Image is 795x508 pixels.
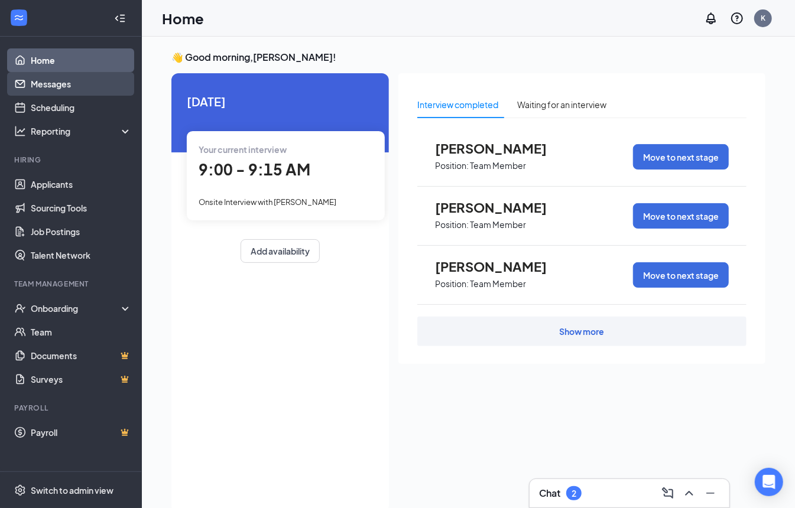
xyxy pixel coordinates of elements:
svg: Notifications [704,11,718,25]
span: Onsite Interview with [PERSON_NAME] [199,197,336,207]
button: Move to next stage [633,144,729,170]
div: Show more [560,325,605,337]
div: Payroll [14,403,129,413]
div: K [761,13,765,23]
svg: ChevronUp [682,486,696,500]
a: Applicants [31,172,132,196]
span: [PERSON_NAME] [435,200,565,215]
a: Home [31,48,132,72]
button: Add availability [241,239,320,263]
a: SurveysCrown [31,367,132,391]
svg: WorkstreamLogo [13,12,25,24]
p: Team Member [470,219,526,230]
svg: Analysis [14,125,26,137]
h3: 👋 Good morning, [PERSON_NAME] ! [171,51,765,64]
div: Onboarding [31,302,122,314]
div: Open Intercom Messenger [755,468,783,496]
svg: Settings [14,484,26,496]
p: Team Member [470,278,526,289]
button: ChevronUp [680,484,699,503]
span: [PERSON_NAME] [435,259,565,274]
a: Team [31,320,132,344]
a: Sourcing Tools [31,196,132,220]
div: 2 [572,489,576,499]
span: 9:00 - 9:15 AM [199,159,310,179]
svg: ComposeMessage [661,486,675,500]
p: Position: [435,160,469,171]
svg: Collapse [114,12,126,24]
span: Your current interview [199,144,287,155]
p: Position: [435,219,469,230]
h3: Chat [539,487,560,500]
button: Move to next stage [633,262,729,288]
button: ComposeMessage [658,484,677,503]
p: Position: [435,278,469,289]
svg: Minimize [703,486,718,500]
div: Team Management [14,279,129,289]
p: Team Member [470,160,526,171]
a: Scheduling [31,96,132,119]
a: Talent Network [31,243,132,267]
svg: UserCheck [14,302,26,314]
a: PayrollCrown [31,421,132,444]
div: Switch to admin view [31,484,113,496]
div: Waiting for an interview [517,98,606,111]
button: Minimize [701,484,720,503]
div: Hiring [14,155,129,165]
a: DocumentsCrown [31,344,132,367]
a: Messages [31,72,132,96]
h1: Home [162,8,204,28]
span: [DATE] [187,92,374,110]
a: Job Postings [31,220,132,243]
span: [PERSON_NAME] [435,141,565,156]
svg: QuestionInfo [730,11,744,25]
div: Interview completed [417,98,498,111]
button: Move to next stage [633,203,729,229]
div: Reporting [31,125,132,137]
